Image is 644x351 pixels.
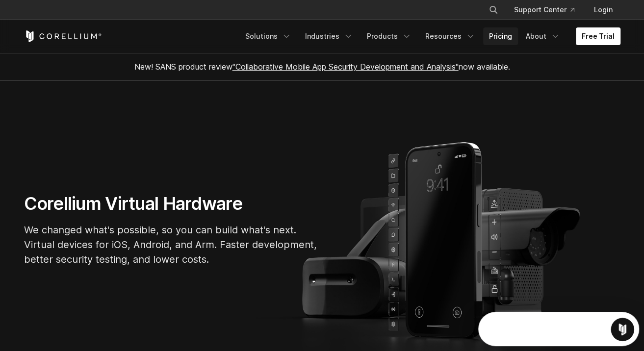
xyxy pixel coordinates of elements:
a: Support Center [506,1,582,19]
iframe: Intercom live chat discovery launcher [478,312,639,346]
a: Corellium Home [24,30,102,42]
div: Navigation Menu [239,27,620,45]
a: Industries [299,27,359,45]
h1: Corellium Virtual Hardware [24,193,318,215]
a: "Collaborative Mobile App Security Development and Analysis" [232,62,459,72]
a: Pricing [483,27,518,45]
a: Free Trial [576,27,620,45]
div: Need help? [10,8,141,16]
a: Resources [419,27,481,45]
div: Navigation Menu [477,1,620,19]
span: New! SANS product review now available. [134,62,510,72]
a: Login [586,1,620,19]
iframe: Intercom live chat [611,318,634,341]
a: Products [361,27,417,45]
div: The team typically replies in under 1h [10,16,141,26]
a: Solutions [239,27,297,45]
div: Open Intercom Messenger [4,4,170,31]
p: We changed what's possible, so you can build what's next. Virtual devices for iOS, Android, and A... [24,223,318,267]
a: About [520,27,566,45]
button: Search [485,1,502,19]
